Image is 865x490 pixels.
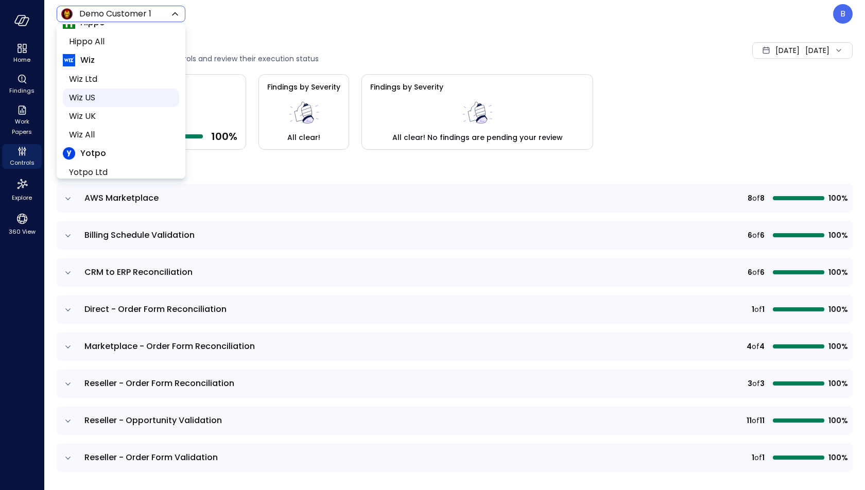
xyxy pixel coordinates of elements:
[63,32,179,51] li: Hippo All
[63,89,179,107] li: Wiz US
[69,110,171,122] span: Wiz UK
[63,147,75,160] img: Yotpo
[69,36,171,48] span: Hippo All
[80,54,95,66] span: Wiz
[69,92,171,104] span: Wiz US
[69,166,171,179] span: Yotpo Ltd
[63,54,75,66] img: Wiz
[69,73,171,85] span: Wiz Ltd
[63,126,179,144] li: Wiz All
[69,129,171,141] span: Wiz All
[63,163,179,182] li: Yotpo Ltd
[80,147,106,160] span: Yotpo
[63,70,179,89] li: Wiz Ltd
[63,107,179,126] li: Wiz UK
